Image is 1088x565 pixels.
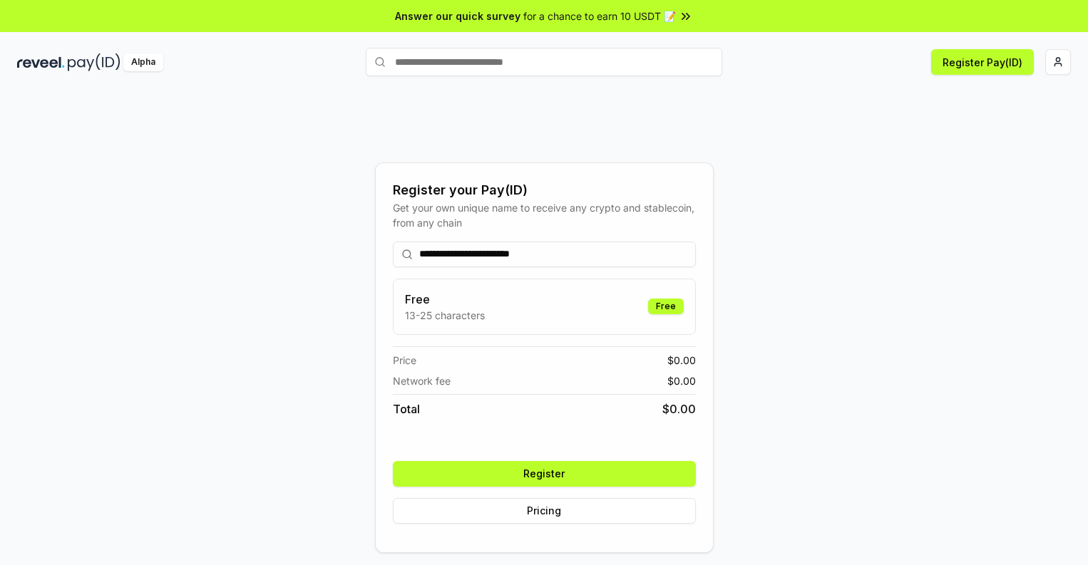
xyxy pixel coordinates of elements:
[393,461,696,487] button: Register
[393,373,451,388] span: Network fee
[405,308,485,323] p: 13-25 characters
[393,353,416,368] span: Price
[405,291,485,308] h3: Free
[662,400,696,418] span: $ 0.00
[523,9,676,24] span: for a chance to earn 10 USDT 📝
[667,353,696,368] span: $ 0.00
[68,53,120,71] img: pay_id
[393,400,420,418] span: Total
[667,373,696,388] span: $ 0.00
[123,53,163,71] div: Alpha
[17,53,65,71] img: reveel_dark
[395,9,520,24] span: Answer our quick survey
[393,498,696,524] button: Pricing
[648,299,684,314] div: Free
[393,180,696,200] div: Register your Pay(ID)
[931,49,1034,75] button: Register Pay(ID)
[393,200,696,230] div: Get your own unique name to receive any crypto and stablecoin, from any chain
